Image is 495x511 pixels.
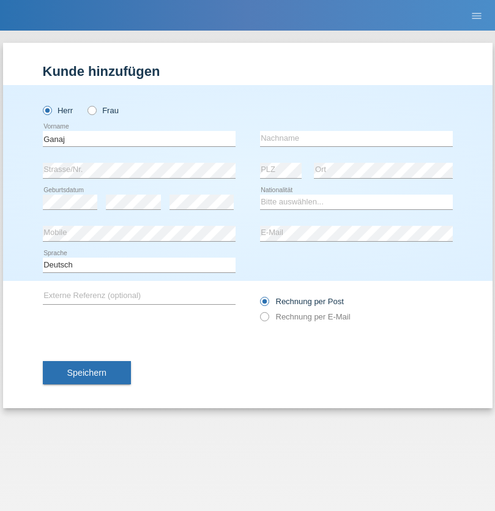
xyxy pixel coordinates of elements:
[260,297,268,312] input: Rechnung per Post
[87,106,95,114] input: Frau
[260,297,344,306] label: Rechnung per Post
[464,12,489,19] a: menu
[260,312,268,327] input: Rechnung per E-Mail
[87,106,119,115] label: Frau
[471,10,483,22] i: menu
[67,368,106,378] span: Speichern
[43,64,453,79] h1: Kunde hinzufügen
[43,361,131,384] button: Speichern
[260,312,351,321] label: Rechnung per E-Mail
[43,106,73,115] label: Herr
[43,106,51,114] input: Herr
